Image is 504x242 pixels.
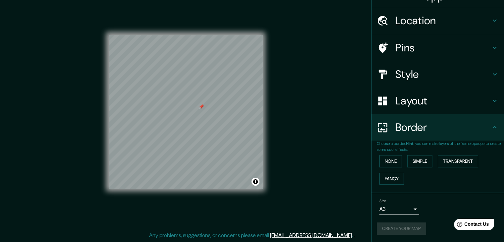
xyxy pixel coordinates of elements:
[379,204,419,214] div: A3
[354,231,355,239] div: .
[109,35,263,189] canvas: Map
[395,121,491,134] h4: Border
[406,141,414,146] b: Hint
[395,94,491,107] h4: Layout
[377,141,504,152] p: Choose a border. : you can make layers of the frame opaque to create some cool effects.
[395,68,491,81] h4: Style
[371,88,504,114] div: Layout
[379,155,402,167] button: None
[149,231,353,239] p: Any problems, suggestions, or concerns please email .
[395,41,491,54] h4: Pins
[395,14,491,27] h4: Location
[379,198,386,204] label: Size
[438,155,478,167] button: Transparent
[407,155,432,167] button: Simple
[445,216,497,235] iframe: Help widget launcher
[379,173,404,185] button: Fancy
[371,34,504,61] div: Pins
[252,178,259,186] button: Toggle attribution
[371,7,504,34] div: Location
[353,231,354,239] div: .
[270,232,352,239] a: [EMAIL_ADDRESS][DOMAIN_NAME]
[371,114,504,141] div: Border
[371,61,504,88] div: Style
